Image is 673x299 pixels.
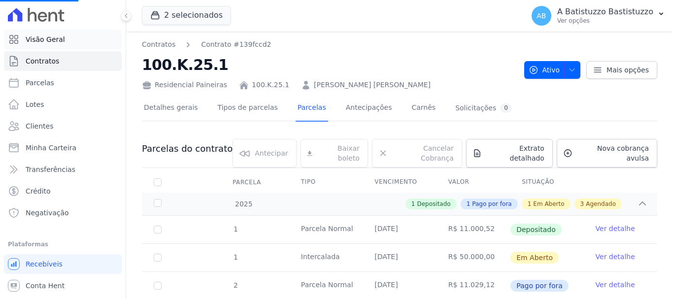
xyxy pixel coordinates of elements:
[4,203,122,223] a: Negativação
[26,100,44,109] span: Lotes
[557,17,653,25] p: Ver opções
[529,61,560,79] span: Ativo
[154,254,162,262] input: default
[453,96,514,122] a: Solicitações0
[586,199,616,208] span: Agendado
[557,139,657,167] a: Nova cobrança avulsa
[344,96,394,122] a: Antecipações
[26,186,51,196] span: Crédito
[289,172,363,193] th: Tipo
[500,103,512,113] div: 0
[252,80,289,90] a: 100.K.25.1
[8,238,118,250] div: Plataformas
[437,244,510,271] td: R$ 50.000,00
[4,254,122,274] a: Recebíveis
[409,96,437,122] a: Carnês
[26,121,53,131] span: Clientes
[411,199,415,208] span: 1
[606,65,649,75] span: Mais opções
[363,244,436,271] td: [DATE]
[596,224,635,233] a: Ver detalhe
[26,259,63,269] span: Recebíveis
[576,143,649,163] span: Nova cobrança avulsa
[26,56,59,66] span: Contratos
[4,51,122,71] a: Contratos
[580,199,584,208] span: 3
[467,199,471,208] span: 1
[142,39,271,50] nav: Breadcrumb
[26,165,75,174] span: Transferências
[466,139,553,167] a: Extrato detalhado
[363,216,436,243] td: [DATE]
[4,160,122,179] a: Transferências
[154,226,162,233] input: Só é possível selecionar pagamentos em aberto
[26,208,69,218] span: Negativação
[289,244,363,271] td: Intercalada
[142,80,227,90] div: Residencial Paineiras
[26,281,65,291] span: Conta Hent
[142,54,516,76] h2: 100.K.25.1
[296,96,328,122] a: Parcelas
[455,103,512,113] div: Solicitações
[4,73,122,93] a: Parcelas
[142,6,231,25] button: 2 selecionados
[524,2,673,30] button: AB A Batistuzzo Bastistuzzo Ver opções
[537,12,546,19] span: AB
[289,216,363,243] td: Parcela Normal
[533,199,564,208] span: Em Aberto
[510,172,583,193] th: Situação
[4,30,122,49] a: Visão Geral
[233,253,238,261] span: 1
[557,7,653,17] p: A Batistuzzo Bastistuzzo
[221,172,273,192] div: Parcela
[154,282,162,290] input: Só é possível selecionar pagamentos em aberto
[142,39,516,50] nav: Breadcrumb
[472,199,511,208] span: Pago por fora
[417,199,450,208] span: Depositado
[4,276,122,296] a: Conta Hent
[26,143,76,153] span: Minha Carteira
[510,252,559,264] span: Em Aberto
[142,96,200,122] a: Detalhes gerais
[486,143,544,163] span: Extrato detalhado
[142,143,233,155] h3: Parcelas do contrato
[26,78,54,88] span: Parcelas
[528,199,532,208] span: 1
[596,252,635,262] a: Ver detalhe
[4,95,122,114] a: Lotes
[142,39,175,50] a: Contratos
[26,34,65,44] span: Visão Geral
[233,225,238,233] span: 1
[4,181,122,201] a: Crédito
[314,80,431,90] a: [PERSON_NAME] [PERSON_NAME]
[510,280,569,292] span: Pago por fora
[596,280,635,290] a: Ver detalhe
[363,172,436,193] th: Vencimento
[437,216,510,243] td: R$ 11.000,52
[586,61,657,79] a: Mais opções
[233,281,238,289] span: 2
[510,224,562,235] span: Depositado
[216,96,280,122] a: Tipos de parcelas
[524,61,581,79] button: Ativo
[4,116,122,136] a: Clientes
[4,138,122,158] a: Minha Carteira
[437,172,510,193] th: Valor
[201,39,271,50] a: Contrato #139fccd2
